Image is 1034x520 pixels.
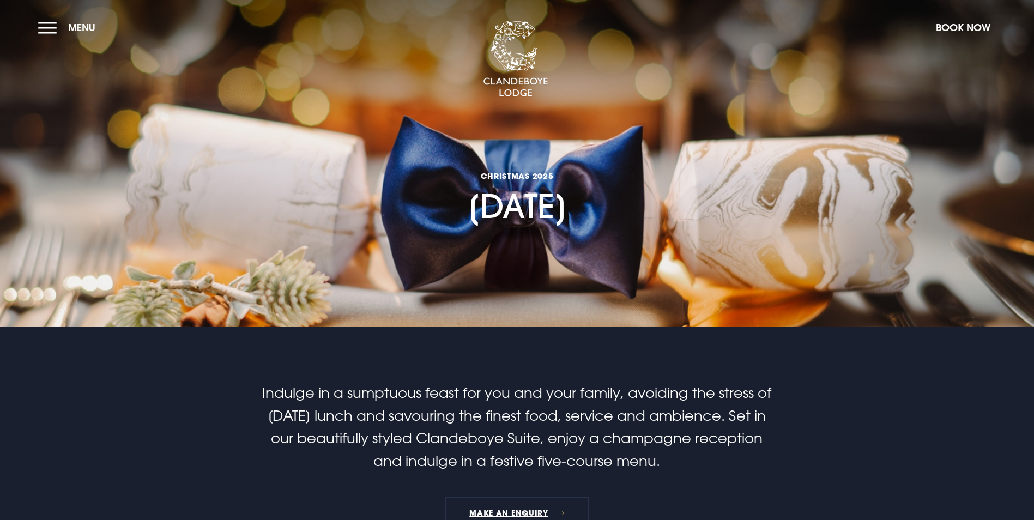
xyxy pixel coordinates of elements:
[483,21,548,98] img: Clandeboye Lodge
[68,21,95,34] span: Menu
[467,107,567,226] h1: [DATE]
[38,16,101,39] button: Menu
[930,16,996,39] button: Book Now
[467,171,567,181] span: CHRISTMAS 2025
[257,382,776,472] p: Indulge in a sumptuous feast for you and your family, avoiding the stress of [DATE] lunch and sav...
